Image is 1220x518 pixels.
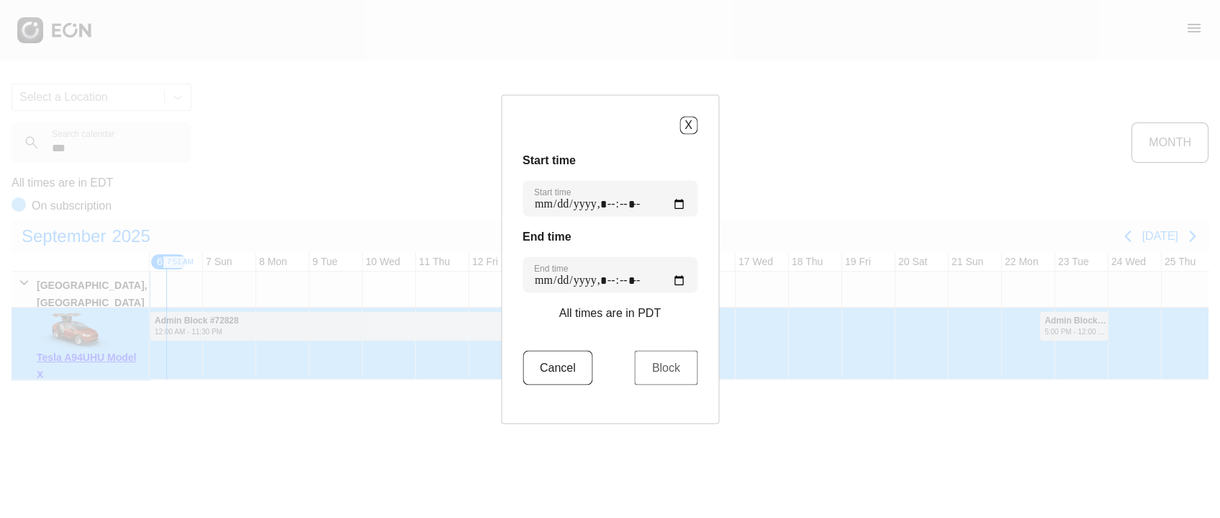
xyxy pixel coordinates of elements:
[635,350,697,385] button: Block
[559,304,661,321] p: All times are in PDT
[523,350,593,385] button: Cancel
[679,116,697,134] button: X
[523,228,697,245] h3: End time
[523,151,697,169] h3: Start time
[534,186,571,197] label: Start time
[534,262,568,274] label: End time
